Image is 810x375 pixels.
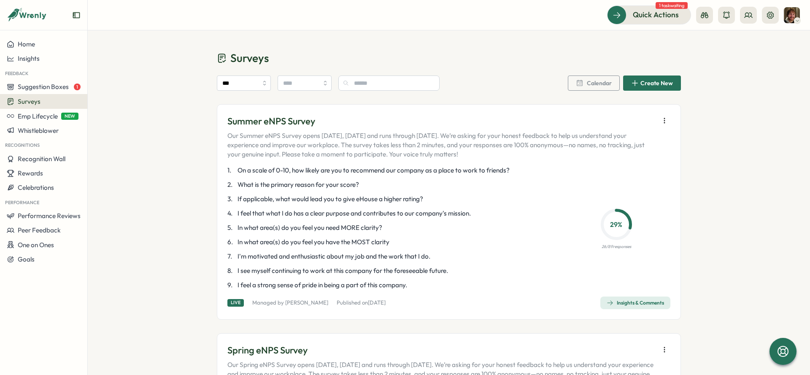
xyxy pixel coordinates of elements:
span: Emp Lifecycle [18,112,58,120]
p: Published on [337,299,386,307]
span: NEW [61,113,78,120]
span: 8 . [227,266,236,275]
span: 7 . [227,252,236,261]
span: What is the primary reason for your score? [238,180,359,189]
span: If applicable, what would lead you to give eHouse a higher rating? [238,194,423,204]
span: Celebrations [18,183,54,192]
span: 5 . [227,223,236,232]
img: Nick Lacasse [784,7,800,23]
button: Expand sidebar [72,11,81,19]
span: Home [18,40,35,48]
div: Live [227,299,244,306]
span: In what area(s) do you feel you need MORE clarity? [238,223,382,232]
span: Insights [18,54,40,62]
span: Whistleblower [18,127,59,135]
span: One on Ones [18,241,54,249]
span: In what area(s) do you feel you have the MOST clarity [238,237,389,247]
span: Calendar [587,80,612,86]
button: Create New [623,76,681,91]
button: Insights & Comments [600,297,670,309]
span: I feel that what I do has a clear purpose and contributes to our company's mission. [238,209,471,218]
p: 26 / 89 responses [602,243,631,250]
span: Rewards [18,169,43,177]
p: 29 % [603,219,629,230]
span: 4 . [227,209,236,218]
p: Summer eNPS Survey [227,115,655,128]
span: 9 . [227,281,236,290]
span: Surveys [18,97,40,105]
span: Surveys [230,51,269,65]
span: Create New [640,80,673,86]
span: 3 . [227,194,236,204]
span: Peer Feedback [18,226,61,234]
span: I'm motivated and enthusiastic about my job and the work that I do. [238,252,430,261]
a: [PERSON_NAME] [285,299,328,306]
span: 1 [74,84,81,90]
span: [DATE] [368,299,386,306]
div: Insights & Comments [607,299,664,306]
span: Suggestion Boxes [18,83,69,91]
span: 6 . [227,237,236,247]
span: I see myself continuing to work at this company for the foreseeable future. [238,266,448,275]
span: I feel a strong sense of pride in being a part of this company. [238,281,407,290]
button: Calendar [568,76,620,91]
p: Managed by [252,299,328,307]
span: 1 . [227,166,236,175]
span: Performance Reviews [18,212,81,220]
p: Spring eNPS Survey [227,344,655,357]
span: Recognition Wall [18,155,65,163]
span: 2 . [227,180,236,189]
p: Our Summer eNPS Survey opens [DATE], [DATE] and runs through [DATE]. We’re asking for your honest... [227,131,655,159]
button: Quick Actions [607,5,691,24]
span: 1 task waiting [656,2,688,9]
span: On a scale of 0-10, how likely are you to recommend our company as a place to work to friends? [238,166,510,175]
span: Goals [18,255,35,263]
span: Quick Actions [633,9,679,20]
